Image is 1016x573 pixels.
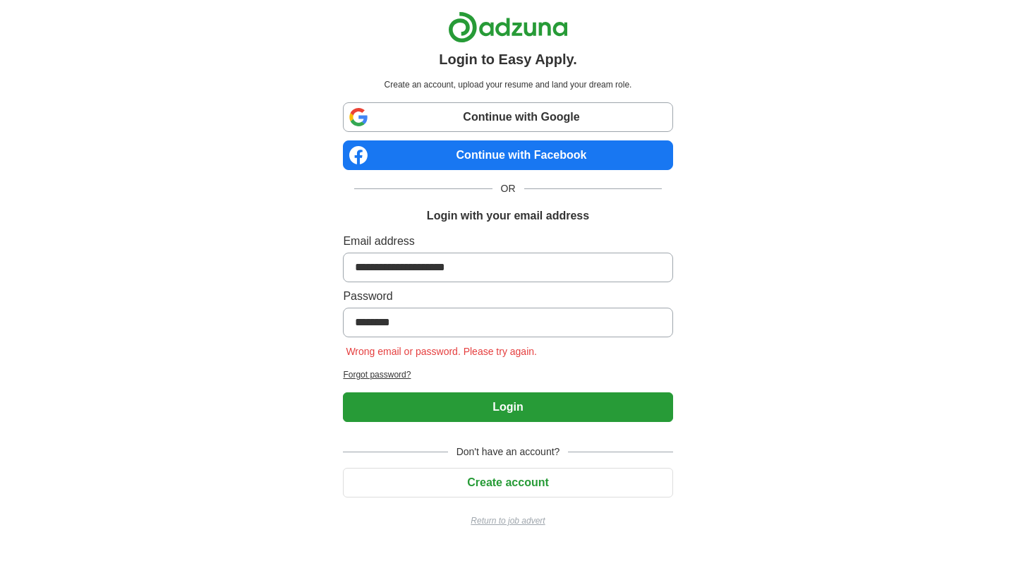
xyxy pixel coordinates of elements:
[492,181,524,196] span: OR
[343,102,672,132] a: Continue with Google
[343,233,672,250] label: Email address
[448,445,569,459] span: Don't have an account?
[439,49,577,70] h1: Login to Easy Apply.
[346,78,670,91] p: Create an account, upload your resume and land your dream role.
[343,288,672,305] label: Password
[343,476,672,488] a: Create account
[343,368,672,381] a: Forgot password?
[427,207,589,224] h1: Login with your email address
[343,140,672,170] a: Continue with Facebook
[343,346,540,357] span: Wrong email or password. Please try again.
[448,11,568,43] img: Adzuna logo
[343,392,672,422] button: Login
[343,514,672,527] a: Return to job advert
[343,468,672,497] button: Create account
